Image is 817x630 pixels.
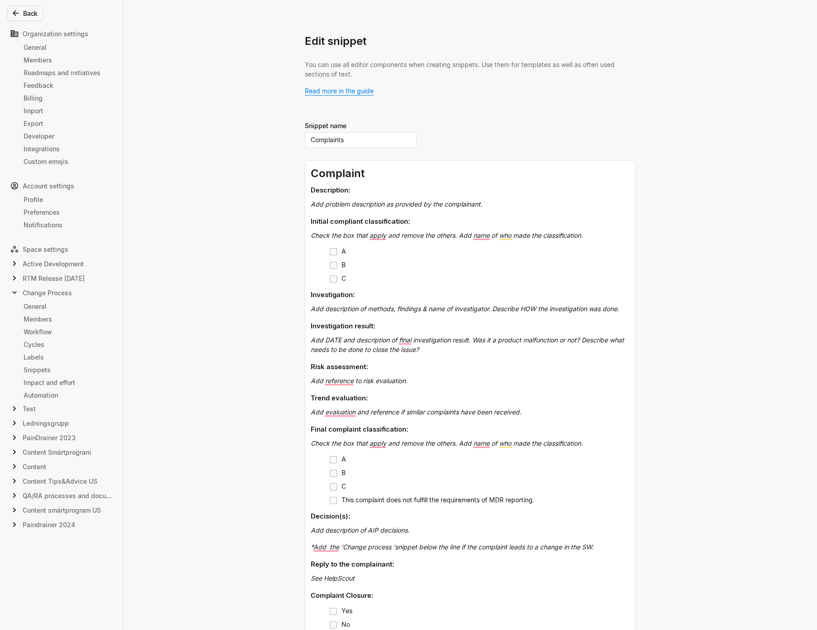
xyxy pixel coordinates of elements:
[311,362,368,371] span: Risk assessment:
[23,288,72,298] span: Change Process
[24,207,112,217] div: Preferences
[311,377,408,385] span: Add reference to risk evaluation.
[20,117,115,130] a: Export
[311,543,594,551] span: *Add the 'Change process 'snippet below the line if the complaint leads to a change in the SW.
[20,313,115,325] a: Members
[24,378,112,387] div: Impact and effort
[20,218,115,231] a: Notifications
[341,496,534,504] span: This complaint does not fulfill the requirements of MDR reporting.
[20,104,115,117] a: Import
[311,526,409,534] span: Add description of AIP decisions.
[20,91,115,104] a: Billing
[20,130,115,142] a: Developer
[20,142,115,155] a: Integrations
[23,520,75,529] span: Paindrainer 2024
[23,418,69,428] span: Ledningsgrupp
[23,433,76,442] span: PainDrainer 2023
[311,217,410,226] span: Initial compliant classification:
[20,351,115,363] a: Labels
[24,327,112,337] div: Workflow
[341,469,346,476] span: B
[311,394,368,402] span: Trend evaluation:
[311,336,626,353] span: Add DATE and description of final investigation result. Was it a product malfunction or not? Desc...
[20,206,115,218] a: Preferences
[23,476,97,486] span: Content Tips&Advice US
[7,5,43,21] button: Back
[24,131,112,141] div: Developer
[23,505,101,515] span: Content smärtprogram US
[311,231,583,239] span: Check the box that apply and remove the others. Add name of who made the classification.
[305,87,374,95] a: Read more in the guide
[20,376,115,389] a: Impact and effort
[341,620,350,628] span: No
[7,178,115,193] div: Account settings
[24,314,112,324] div: Members
[311,439,583,447] span: Check the box that apply and remove the others. Add name of who made the classification.
[341,274,346,282] span: C
[24,43,112,52] div: General
[20,193,115,206] a: Profile
[7,242,115,256] div: Space settings
[23,259,84,269] span: Active Development
[24,157,112,166] div: Custom emojis
[24,352,112,362] div: Labels
[20,66,115,79] a: Roadmaps and initiatives
[24,195,112,204] div: Profile
[341,607,352,615] span: Yes
[341,247,346,255] span: A
[311,591,374,600] span: Complaint Closure:
[23,491,113,500] span: QA/RA processes and documents
[311,200,482,208] span: Add problem description as provided by the complainant.
[20,389,115,401] a: Automation
[20,53,115,66] a: Members
[20,363,115,376] a: Snippets
[20,41,115,53] a: General
[23,274,85,283] span: RTM Release [DATE]
[305,60,635,79] p: You can use all editor components when creating snippets. Use them for templates as well as often...
[24,106,112,115] div: Import
[311,290,355,299] span: Investigation:
[24,365,112,375] div: Snippets
[24,81,112,90] div: Feedback
[24,302,112,311] div: General
[24,119,112,128] div: Export
[24,390,112,400] div: Automation
[23,404,36,414] span: Test
[311,408,521,416] span: Add evaluation and reference if similar complaints have been received.
[23,447,91,457] span: Content Smärtprogram
[24,220,112,230] div: Notifications
[20,79,115,91] a: Feedback
[20,300,115,313] a: General
[311,560,394,568] span: Reply to the complainant:
[311,322,375,330] span: Investigation result:
[20,155,115,168] a: Custom emojis
[24,93,112,103] div: Billing
[341,261,346,269] span: B
[24,55,112,65] div: Members
[305,34,635,60] div: Edit snippet
[305,121,346,130] div: Snippet name
[24,340,112,349] div: Cycles
[20,338,115,351] a: Cycles
[305,132,417,148] input: Snippet name
[24,68,112,77] div: Roadmaps and initiatives
[311,167,365,180] span: Complaint
[311,305,619,313] span: Add description of methods, findings & name of investigator. Describe HOW the investigation was d...
[311,512,351,520] span: Decision(s):
[23,462,46,471] span: Content
[311,574,355,582] span: See HelpScout
[311,425,408,433] span: Final complaint classification:
[7,26,115,41] div: Organization settings
[341,455,346,463] span: A
[341,482,346,490] span: C
[311,186,351,194] span: Description:
[20,325,115,338] a: Workflow
[24,144,112,154] div: Integrations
